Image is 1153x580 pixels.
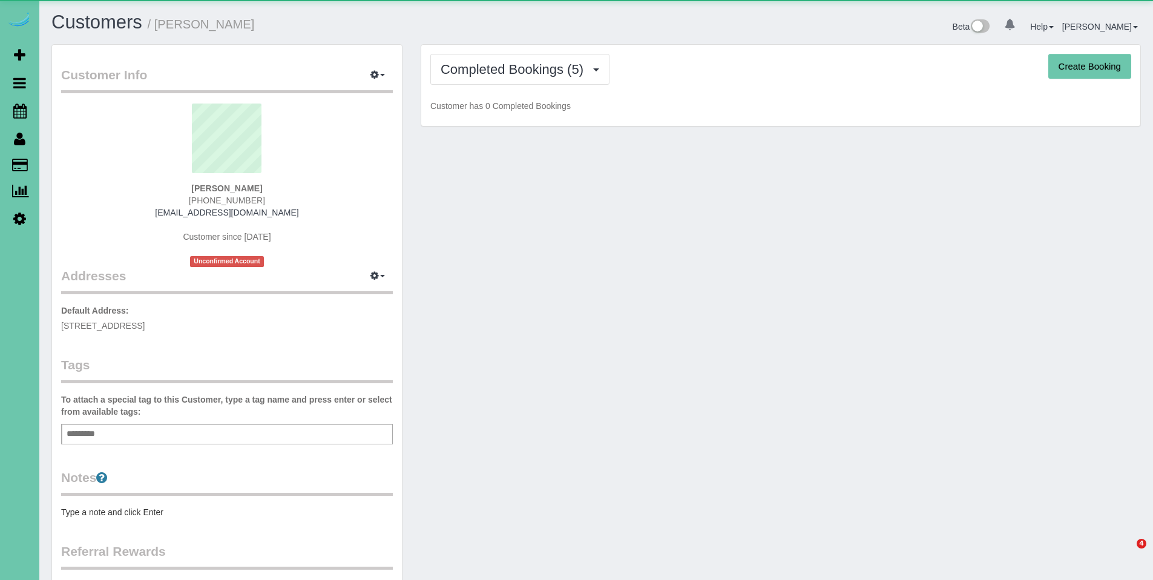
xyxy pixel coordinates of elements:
a: [PERSON_NAME] [1062,22,1138,31]
a: [EMAIL_ADDRESS][DOMAIN_NAME] [155,208,298,217]
legend: Referral Rewards [61,542,393,570]
pre: Type a note and click Enter [61,506,393,518]
legend: Notes [61,469,393,496]
strong: [PERSON_NAME] [191,183,262,193]
img: New interface [970,19,990,35]
span: Unconfirmed Account [190,256,264,266]
a: Customers [51,12,142,33]
button: Completed Bookings (5) [430,54,609,85]
iframe: Intercom live chat [1112,539,1141,568]
span: [STREET_ADDRESS] [61,321,145,331]
small: / [PERSON_NAME] [148,18,255,31]
span: Customer since [DATE] [183,232,271,242]
button: Create Booking [1048,54,1131,79]
label: To attach a special tag to this Customer, type a tag name and press enter or select from availabl... [61,394,393,418]
legend: Tags [61,356,393,383]
img: Automaid Logo [7,12,31,29]
span: Completed Bookings (5) [441,62,590,77]
label: Default Address: [61,305,129,317]
span: [PHONE_NUMBER] [189,196,265,205]
p: Customer has 0 Completed Bookings [430,100,1131,112]
a: Beta [953,22,990,31]
span: 4 [1137,539,1146,549]
a: Help [1030,22,1054,31]
legend: Customer Info [61,66,393,93]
